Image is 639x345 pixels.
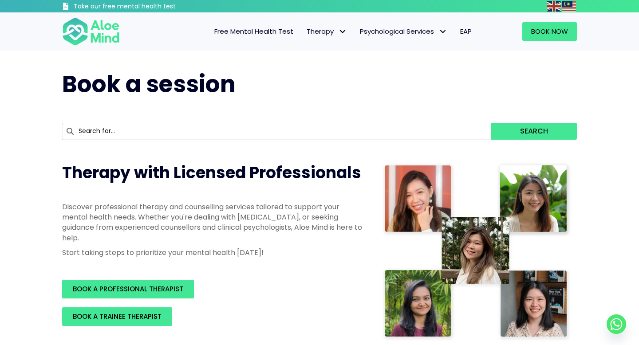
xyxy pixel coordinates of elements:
[62,307,172,326] a: BOOK A TRAINEE THERAPIST
[360,27,447,36] span: Psychological Services
[562,1,577,11] a: Malay
[454,22,478,41] a: EAP
[62,68,236,100] span: Book a session
[436,25,449,38] span: Psychological Services: submenu
[62,202,364,243] p: Discover professional therapy and counselling services tailored to support your mental health nee...
[522,22,577,41] a: Book Now
[62,2,223,12] a: Take our free mental health test
[531,27,568,36] span: Book Now
[353,22,454,41] a: Psychological ServicesPsychological Services: submenu
[73,312,162,321] span: BOOK A TRAINEE THERAPIST
[62,161,361,184] span: Therapy with Licensed Professionals
[62,17,120,46] img: Aloe mind Logo
[491,123,577,140] button: Search
[62,280,194,298] a: BOOK A PROFESSIONAL THERAPIST
[547,1,562,11] a: English
[307,27,347,36] span: Therapy
[300,22,353,41] a: TherapyTherapy: submenu
[214,27,293,36] span: Free Mental Health Test
[208,22,300,41] a: Free Mental Health Test
[74,2,223,11] h3: Take our free mental health test
[62,123,491,140] input: Search for...
[382,162,572,342] img: Therapist collage
[460,27,472,36] span: EAP
[62,247,364,258] p: Start taking steps to prioritize your mental health [DATE]!
[336,25,349,38] span: Therapy: submenu
[547,1,561,12] img: en
[131,22,478,41] nav: Menu
[607,314,626,334] a: Whatsapp
[73,284,183,294] span: BOOK A PROFESSIONAL THERAPIST
[562,1,576,12] img: ms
